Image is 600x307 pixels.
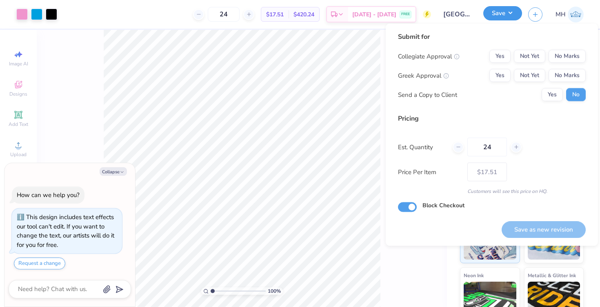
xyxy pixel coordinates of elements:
span: Image AI [9,61,28,67]
input: Untitled Design [437,6,477,22]
span: Metallic & Glitter Ink [528,271,576,280]
label: Est. Quantity [398,142,447,152]
label: Price Per Item [398,167,461,177]
div: Send a Copy to Client [398,90,457,99]
img: Mitra Hegde [568,7,584,22]
span: FREE [401,11,410,17]
input: – – [467,138,507,157]
button: Save [483,6,522,20]
button: No [566,88,586,101]
span: 100 % [268,287,281,295]
span: Designs [9,91,27,97]
button: Yes [489,69,511,82]
button: Not Yet [514,69,545,82]
div: Pricing [398,114,586,123]
span: $17.51 [266,10,284,19]
button: No Marks [549,69,586,82]
button: Collapse [100,167,127,176]
button: Request a change [14,258,65,269]
div: How can we help you? [17,191,80,199]
span: MH [556,10,566,19]
div: Customers will see this price on HQ. [398,188,586,195]
span: [DATE] - [DATE] [352,10,396,19]
span: Upload [10,151,27,158]
div: Submit for [398,32,586,42]
div: Collegiate Approval [398,52,460,61]
span: $420.24 [293,10,314,19]
div: This design includes text effects our tool can't edit. If you want to change the text, our artist... [17,213,114,249]
label: Block Checkout [422,201,464,210]
button: No Marks [549,50,586,63]
span: Add Text [9,121,28,128]
button: Not Yet [514,50,545,63]
a: MH [556,7,584,22]
span: Neon Ink [464,271,484,280]
button: Yes [489,50,511,63]
div: Greek Approval [398,71,449,80]
input: – – [208,7,240,22]
button: Yes [542,88,563,101]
